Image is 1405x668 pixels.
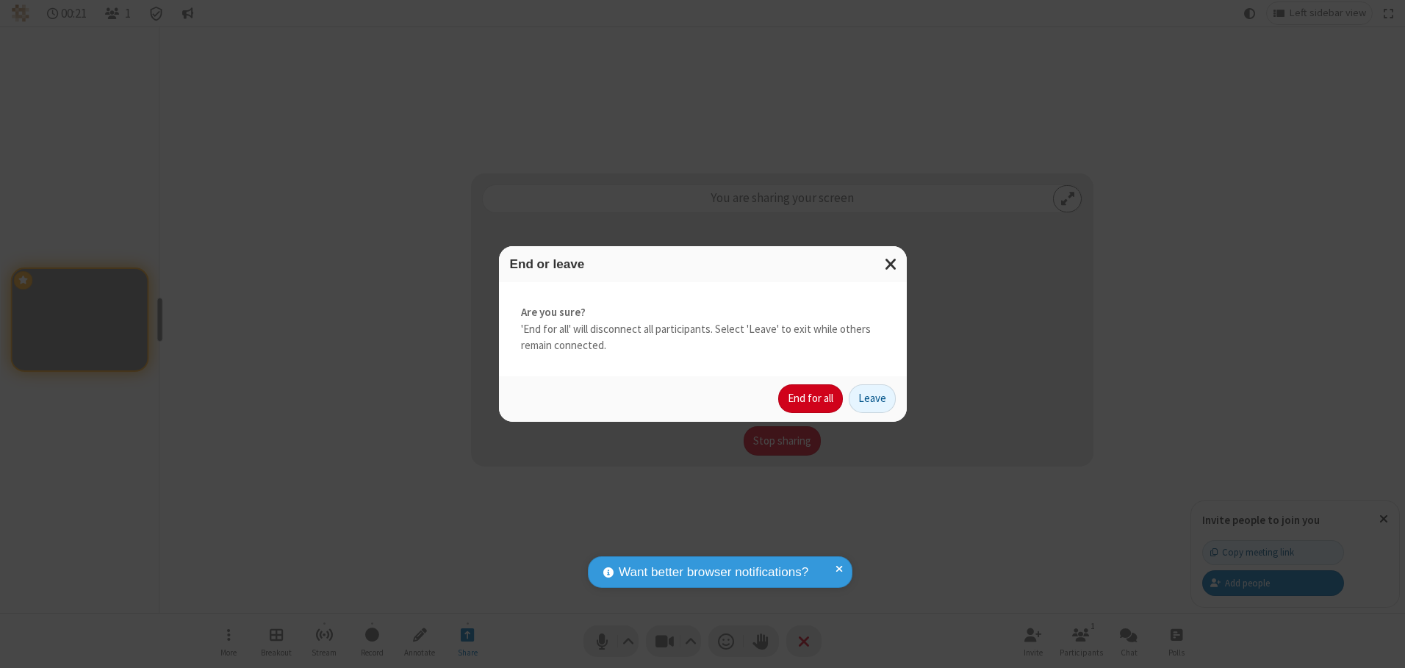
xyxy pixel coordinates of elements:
[619,563,808,582] span: Want better browser notifications?
[849,384,896,414] button: Leave
[876,246,907,282] button: Close modal
[510,257,896,271] h3: End or leave
[499,282,907,376] div: 'End for all' will disconnect all participants. Select 'Leave' to exit while others remain connec...
[778,384,843,414] button: End for all
[521,304,885,321] strong: Are you sure?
